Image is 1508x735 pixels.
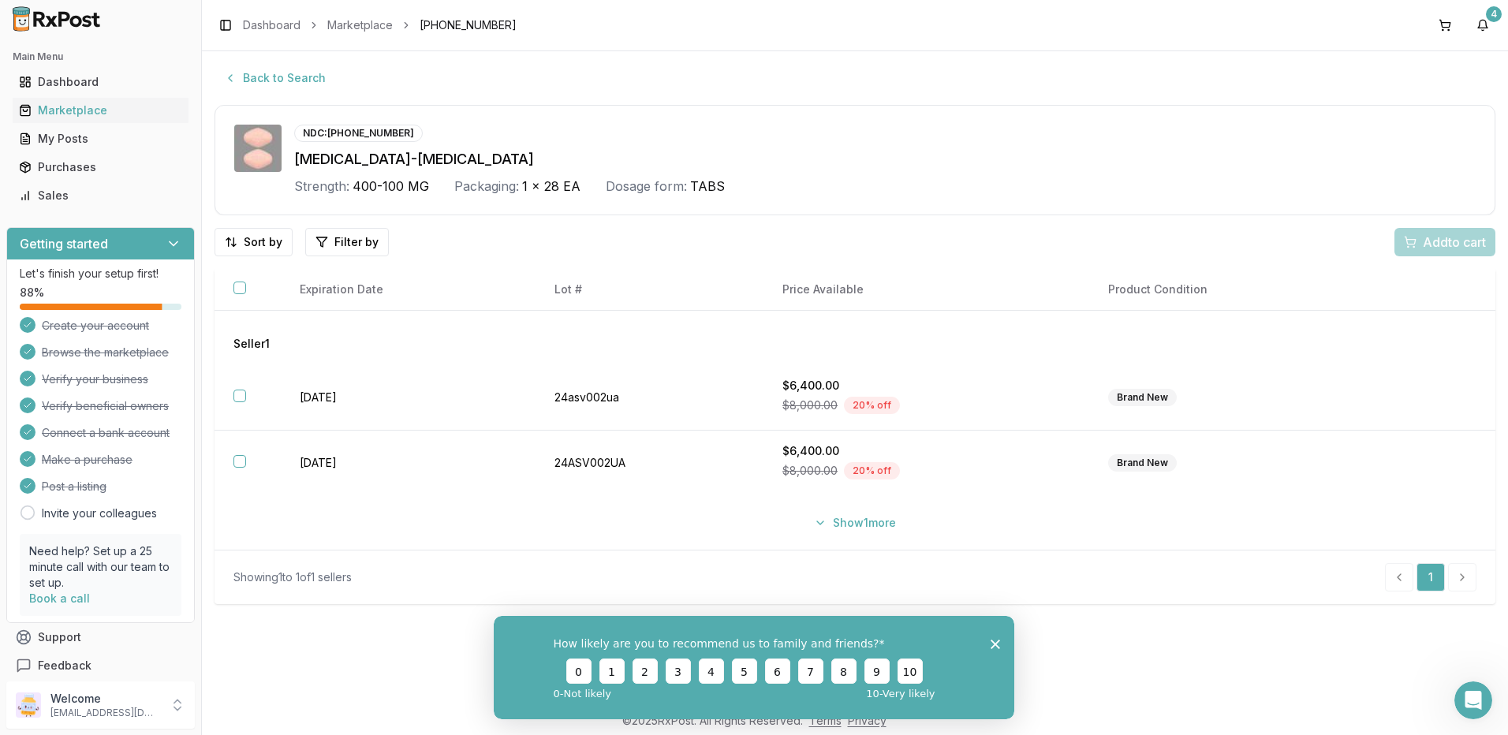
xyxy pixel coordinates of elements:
a: Marketplace [327,17,393,33]
span: TABS [690,177,725,196]
span: Make a purchase [42,452,133,468]
span: Create your account [42,318,149,334]
span: Post a listing [42,479,106,494]
div: $6,400.00 [782,378,1070,394]
span: Seller 1 [233,336,270,352]
nav: breadcrumb [243,17,517,33]
span: 88 % [20,285,44,300]
img: Sofosbuvir-Velpatasvir 400-100 MG TABS [234,125,282,172]
div: 4 [1486,6,1502,22]
div: Sales [19,188,182,203]
div: Brand New [1108,389,1177,406]
button: My Posts [6,126,195,151]
a: My Posts [13,125,188,153]
div: NDC: [PHONE_NUMBER] [294,125,423,142]
span: [PHONE_NUMBER] [420,17,517,33]
span: Verify your business [42,371,148,387]
a: Privacy [848,714,887,727]
a: Marketplace [13,96,188,125]
button: 4 [1470,13,1495,38]
span: Connect a bank account [42,425,170,441]
img: RxPost Logo [6,6,107,32]
iframe: Survey from RxPost [494,616,1014,719]
span: $8,000.00 [782,397,838,413]
p: Welcome [50,691,160,707]
button: Purchases [6,155,195,180]
button: Back to Search [215,64,335,92]
div: Purchases [19,159,182,175]
span: 400-100 MG [353,177,429,196]
a: Purchases [13,153,188,181]
a: Dashboard [13,68,188,96]
td: [DATE] [281,365,536,431]
p: Need help? Set up a 25 minute call with our team to set up. [29,543,172,591]
a: Sales [13,181,188,210]
div: Dosage form: [606,177,687,196]
button: Filter by [305,228,389,256]
button: Feedback [6,651,195,680]
div: Strength: [294,177,349,196]
h3: Getting started [20,234,108,253]
th: Expiration Date [281,269,536,311]
th: Price Available [763,269,1089,311]
th: Lot # [536,269,763,311]
div: Brand New [1108,454,1177,472]
button: Sales [6,183,195,208]
span: Filter by [334,234,379,250]
div: My Posts [19,131,182,147]
h2: Main Menu [13,50,188,63]
td: [DATE] [281,431,536,496]
div: Dashboard [19,74,182,90]
button: Show1more [804,509,905,537]
span: Feedback [38,658,91,673]
a: Terms [809,714,842,727]
a: 1 [1417,563,1445,591]
button: Dashboard [6,69,195,95]
a: Invite your colleagues [42,506,157,521]
td: 24ASV002UA [536,431,763,496]
button: Sort by [215,228,293,256]
span: Verify beneficial owners [42,398,169,414]
div: [MEDICAL_DATA]-[MEDICAL_DATA] [294,148,1476,170]
p: [EMAIL_ADDRESS][DOMAIN_NAME] [50,707,160,719]
button: Marketplace [6,98,195,123]
span: Sort by [244,234,282,250]
span: $8,000.00 [782,463,838,479]
iframe: Intercom live chat [1454,681,1492,719]
td: 24asv002ua [536,365,763,431]
p: Let's finish your setup first! [20,266,181,282]
img: User avatar [16,692,41,718]
div: $6,400.00 [782,443,1070,459]
span: Browse the marketplace [42,345,169,360]
nav: pagination [1385,563,1476,591]
div: Showing 1 to 1 of 1 sellers [233,569,352,585]
th: Product Condition [1089,269,1377,311]
div: Packaging: [454,177,519,196]
div: 20 % off [844,397,900,414]
button: Support [6,623,195,651]
span: 1 x 28 EA [522,177,580,196]
a: Book a call [29,591,90,605]
a: Dashboard [243,17,300,33]
div: 20 % off [844,462,900,479]
div: Marketplace [19,103,182,118]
